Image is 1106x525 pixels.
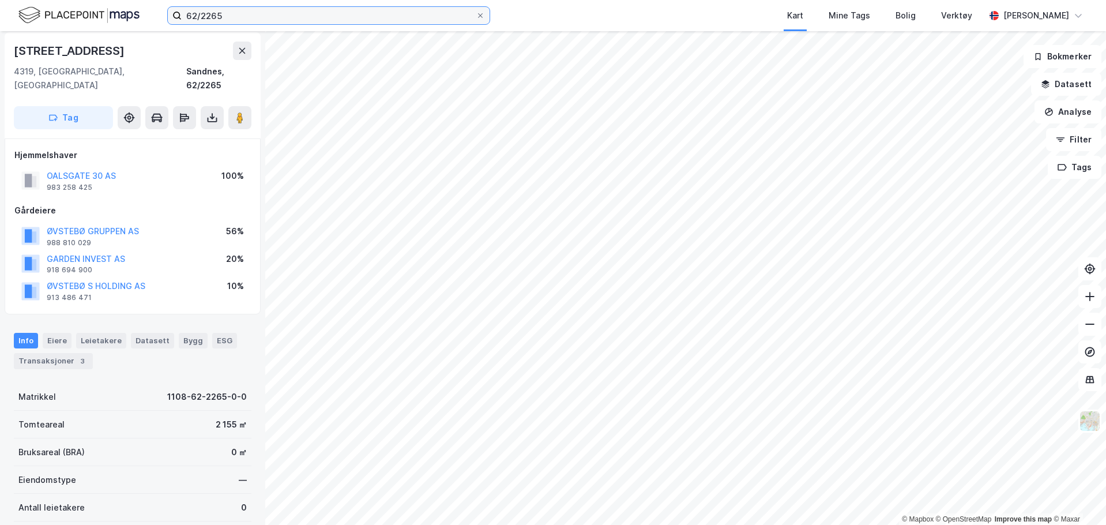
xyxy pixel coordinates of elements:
a: Improve this map [995,515,1052,523]
div: Leietakere [76,333,126,348]
div: 4319, [GEOGRAPHIC_DATA], [GEOGRAPHIC_DATA] [14,65,186,92]
div: Eiere [43,333,72,348]
div: Bolig [896,9,916,22]
div: Transaksjoner [14,353,93,369]
div: 1108-62-2265-0-0 [167,390,247,404]
div: Matrikkel [18,390,56,404]
div: Mine Tags [829,9,870,22]
div: Gårdeiere [14,204,251,217]
div: 3 [77,355,88,367]
div: Datasett [131,333,174,348]
div: Bygg [179,333,208,348]
button: Analyse [1034,100,1101,123]
div: Antall leietakere [18,501,85,515]
button: Tag [14,106,113,129]
img: Z [1079,410,1101,432]
div: 0 [241,501,247,515]
div: [PERSON_NAME] [1003,9,1069,22]
input: Søk på adresse, matrikkel, gårdeiere, leietakere eller personer [182,7,476,24]
img: logo.f888ab2527a4732fd821a326f86c7f29.svg [18,5,140,25]
div: 100% [221,169,244,183]
div: Kart [787,9,803,22]
div: 918 694 900 [47,265,92,275]
a: Mapbox [902,515,934,523]
button: Tags [1048,156,1101,179]
div: 0 ㎡ [231,445,247,459]
div: 983 258 425 [47,183,92,192]
div: Verktøy [941,9,972,22]
div: — [239,473,247,487]
div: Kontrollprogram for chat [1048,470,1106,525]
div: Tomteareal [18,418,65,432]
div: Hjemmelshaver [14,148,251,162]
div: Eiendomstype [18,473,76,487]
div: 988 810 029 [47,238,91,247]
iframe: Chat Widget [1048,470,1106,525]
div: Sandnes, 62/2265 [186,65,251,92]
div: 20% [226,252,244,266]
div: 2 155 ㎡ [216,418,247,432]
div: [STREET_ADDRESS] [14,42,127,60]
div: 56% [226,224,244,238]
button: Bokmerker [1024,45,1101,68]
a: OpenStreetMap [936,515,992,523]
div: ESG [212,333,237,348]
div: Bruksareal (BRA) [18,445,85,459]
button: Filter [1046,128,1101,151]
button: Datasett [1031,73,1101,96]
div: 913 486 471 [47,293,92,302]
div: Info [14,333,38,348]
div: 10% [227,279,244,293]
